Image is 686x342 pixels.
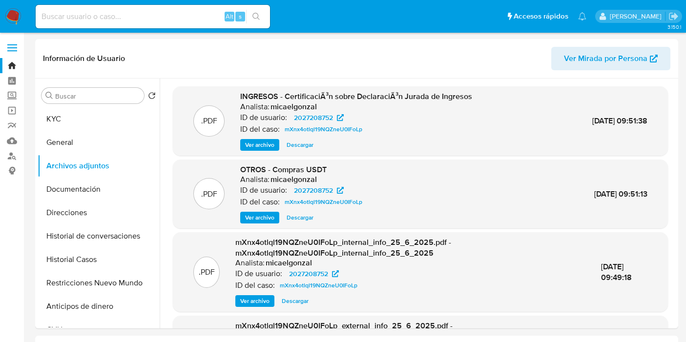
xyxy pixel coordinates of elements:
button: Historial de conversaciones [38,224,160,248]
input: Buscar usuario o caso... [36,10,270,23]
p: ID de usuario: [240,113,287,122]
h6: micaelgonzal [270,175,317,184]
span: Descargar [287,140,313,150]
h6: micaelgonzal [266,258,312,268]
a: mXnx4otlql19NQZneU0IFoLp [281,196,366,208]
p: Analista: [240,102,270,112]
h1: Información de Usuario [43,54,125,63]
span: s [239,12,242,21]
p: ID del caso: [235,281,275,290]
p: Analista: [235,258,265,268]
button: Ver Mirada por Persona [551,47,670,70]
a: Notificaciones [578,12,586,20]
p: .PDF [201,189,217,200]
span: [DATE] 09:51:13 [594,188,647,200]
p: ID de usuario: [240,185,287,195]
button: Ver archivo [235,295,274,307]
span: mXnx4otlql19NQZneU0IFoLp [280,280,357,291]
a: 2027208752 [288,112,350,123]
span: 2027208752 [294,184,333,196]
button: Restricciones Nuevo Mundo [38,271,160,295]
p: Analista: [240,175,270,184]
button: Descargar [277,295,313,307]
button: Direcciones [38,201,160,224]
span: Ver archivo [240,296,270,306]
p: ID del caso: [240,124,280,134]
span: Descargar [282,296,309,306]
span: mXnx4otlql19NQZneU0IFoLp [285,123,362,135]
button: Archivos adjuntos [38,154,160,178]
span: 2027208752 [294,112,333,123]
a: mXnx4otlql19NQZneU0IFoLp [276,280,361,291]
h6: micaelgonzal [270,102,317,112]
span: mXnx4otlql19NQZneU0IFoLp [285,196,362,208]
button: Descargar [282,139,318,151]
a: Salir [668,11,679,21]
a: 2027208752 [283,268,345,280]
input: Buscar [55,92,140,101]
span: OTROS - Compras USDT [240,164,327,175]
button: Historial Casos [38,248,160,271]
span: Accesos rápidos [514,11,568,21]
span: [DATE] 09:49:18 [601,261,632,283]
button: Ver archivo [240,139,279,151]
p: .PDF [199,267,215,278]
span: mXnx4otlql19NQZneU0IFoLp_internal_info_25_6_2025.pdf - mXnx4otlql19NQZneU0IFoLp_internal_info_25_... [235,237,451,259]
span: INGRESOS - CertificaciÃ³n sobre DeclaraciÃ³n Jurada de Ingresos [240,91,472,102]
a: 2027208752 [288,184,350,196]
button: Anticipos de dinero [38,295,160,318]
button: KYC [38,107,160,131]
button: Volver al orden por defecto [148,92,156,102]
a: mXnx4otlql19NQZneU0IFoLp [281,123,366,135]
button: search-icon [246,10,266,23]
span: [DATE] 09:51:38 [592,115,647,126]
span: Ver archivo [245,140,274,150]
p: ID del caso: [240,197,280,207]
p: micaelaestefania.gonzalez@mercadolibre.com [610,12,665,21]
span: Descargar [287,213,313,222]
span: Ver Mirada por Persona [564,47,647,70]
span: 2027208752 [289,268,328,280]
button: General [38,131,160,154]
span: Ver archivo [245,213,274,222]
button: Ver archivo [240,212,279,223]
button: Descargar [282,212,318,223]
button: CVU [38,318,160,342]
span: Alt [226,12,233,21]
button: Buscar [45,92,53,100]
p: .PDF [201,116,217,126]
span: mXnx4otlql19NQZneU0IFoLp_external_info_25_6_2025.pdf - mXnx4otlql19NQZneU0IFoLp_external_info_25_... [235,320,453,342]
p: ID de usuario: [235,269,282,279]
button: Documentación [38,178,160,201]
